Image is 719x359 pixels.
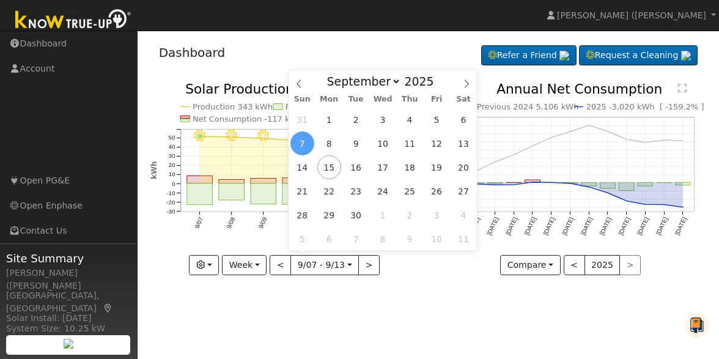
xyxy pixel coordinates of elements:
[290,108,314,131] span: August 31, 2025
[197,135,201,138] circle: onclick=""
[569,182,572,185] circle: onclick=""
[398,227,422,251] span: October 9, 2025
[9,7,138,34] img: Know True-Up
[425,227,449,251] span: October 10, 2025
[159,45,226,60] a: Dashboard
[638,183,653,187] rect: onclick=""
[451,203,475,227] span: October 4, 2025
[512,183,515,186] circle: onclick=""
[6,267,131,292] div: [PERSON_NAME] ([PERSON_NAME]
[225,216,236,230] text: 9/08
[342,95,369,103] span: Tue
[344,179,368,203] span: September 23, 2025
[425,131,449,155] span: September 12, 2025
[168,153,175,160] text: 30
[6,312,131,325] div: Solar Install: [DATE]
[193,114,303,124] text: Net Consumption -117 kWh
[6,289,131,315] div: [GEOGRAPHIC_DATA], [GEOGRAPHIC_DATA]
[168,171,175,178] text: 10
[425,108,449,131] span: September 5, 2025
[644,141,647,144] circle: onclick=""
[494,184,496,187] circle: onclick=""
[344,155,368,179] span: September 16, 2025
[425,203,449,227] span: October 3, 2025
[344,203,368,227] span: September 30, 2025
[186,183,212,205] rect: onclick=""
[607,130,609,133] circle: onclick=""
[481,45,577,66] a: Refer a Friend
[398,203,422,227] span: October 2, 2025
[193,217,204,230] text: 9/07
[166,199,175,205] text: -20
[290,179,314,203] span: September 21, 2025
[557,10,706,20] span: [PERSON_NAME] ([PERSON_NAME]
[398,108,422,131] span: September 4, 2025
[290,131,314,155] span: September 7, 2025
[681,51,691,61] img: retrieve
[451,179,475,203] span: September 27, 2025
[586,103,704,112] text: 2025 -3,020 kWh [ -159.2% ]
[564,255,585,276] button: <
[230,136,232,138] circle: onclick=""
[682,206,684,209] circle: onclick=""
[270,255,291,276] button: <
[193,103,273,112] text: Production 343 kWh
[512,154,515,156] circle: onclick=""
[317,179,341,203] span: September 22, 2025
[371,131,395,155] span: September 10, 2025
[674,216,688,236] text: [DATE]
[321,74,401,89] select: Month
[425,179,449,203] span: September 26, 2025
[218,183,244,200] rect: onclick=""
[222,255,267,276] button: Week
[172,180,175,187] text: 0
[494,161,496,163] circle: onclick=""
[475,170,477,172] circle: onclick=""
[257,130,269,141] i: 9/09 - Clear
[285,103,304,112] text: Push
[663,139,666,141] circle: onclick=""
[290,227,314,251] span: October 5, 2025
[678,83,687,93] text: 
[451,155,475,179] span: September 20, 2025
[168,134,175,141] text: 50
[531,145,534,147] circle: onclick=""
[194,130,205,141] i: 9/07 - Clear
[226,130,237,141] i: 9/08 - Clear
[315,95,342,103] span: Mon
[581,183,597,187] rect: onclick=""
[185,81,405,97] text: Solar Production vs Consumption
[371,108,395,131] span: September 3, 2025
[344,227,368,251] span: October 7, 2025
[550,136,553,139] circle: onclick=""
[262,138,264,140] circle: onclick=""
[451,131,475,155] span: September 13, 2025
[290,255,359,276] button: 9/07 - 9/13
[644,204,647,206] circle: onclick=""
[525,180,540,182] rect: onclick=""
[469,183,484,184] rect: onclick=""
[369,95,396,103] span: Wed
[251,179,276,183] rect: onclick=""
[625,200,628,202] circle: onclick=""
[579,45,698,66] a: Request a Cleaning
[371,155,395,179] span: September 17, 2025
[451,227,475,251] span: October 11, 2025
[401,75,445,88] input: Year
[344,131,368,155] span: September 9, 2025
[371,179,395,203] span: September 24, 2025
[580,216,594,236] text: [DATE]
[561,216,575,236] text: [DATE]
[289,95,315,103] span: Sun
[317,108,341,131] span: September 1, 2025
[423,95,450,103] span: Fri
[496,81,662,97] text: Annual Net Consumption
[600,183,616,189] rect: onclick=""
[450,95,477,103] span: Sat
[663,204,666,206] circle: onclick=""
[186,176,212,183] rect: onclick=""
[290,203,314,227] span: September 28, 2025
[6,250,131,267] span: Site Summary
[531,181,534,183] circle: onclick=""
